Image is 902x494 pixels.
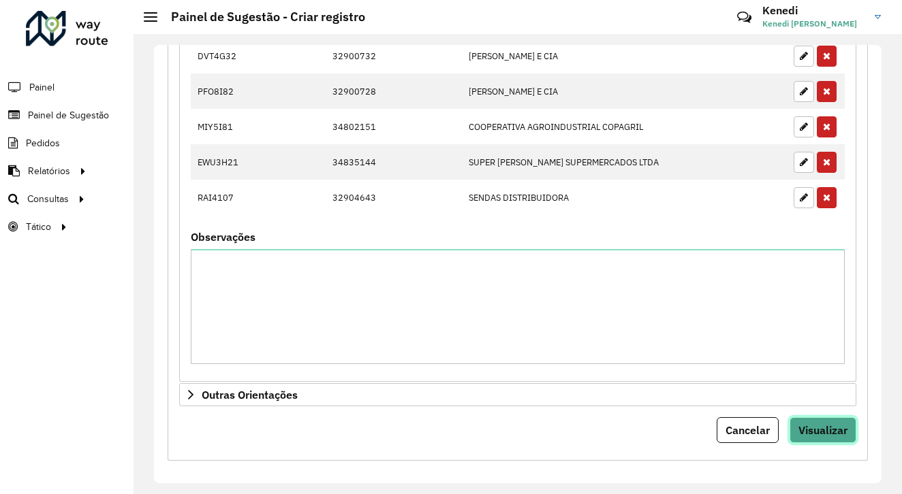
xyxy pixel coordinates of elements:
[726,423,770,437] span: Cancelar
[326,109,462,144] td: 34802151
[462,180,709,215] td: SENDAS DISTRIBUIDORA
[730,3,759,32] a: Contato Rápido
[28,164,70,178] span: Relatórios
[157,10,365,24] h2: Painel de Sugestão - Criar registro
[179,383,856,406] a: Outras Orientações
[191,180,246,215] td: RAI4107
[462,73,709,109] td: [PERSON_NAME] E CIA
[28,108,109,122] span: Painel de Sugestão
[29,80,55,95] span: Painel
[462,109,709,144] td: COOPERATIVA AGROINDUSTRIAL COPAGRIL
[326,73,462,109] td: 32900728
[462,38,709,73] td: [PERSON_NAME] E CIA
[191,109,246,144] td: MIY5I81
[191,229,255,245] label: Observações
[326,38,462,73] td: 32900732
[326,144,462,180] td: 34835144
[762,4,865,17] h3: Kenedi
[790,417,856,443] button: Visualizar
[798,423,847,437] span: Visualizar
[26,136,60,150] span: Pedidos
[26,220,51,234] span: Tático
[762,18,865,30] span: Kenedi [PERSON_NAME]
[202,389,298,400] span: Outras Orientações
[191,38,246,73] td: DVT4G32
[191,144,246,180] td: EWU3H21
[326,180,462,215] td: 32904643
[191,73,246,109] td: PFO8I82
[717,417,779,443] button: Cancelar
[27,192,69,206] span: Consultas
[462,144,709,180] td: SUPER [PERSON_NAME] SUPERMERCADOS LTDA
